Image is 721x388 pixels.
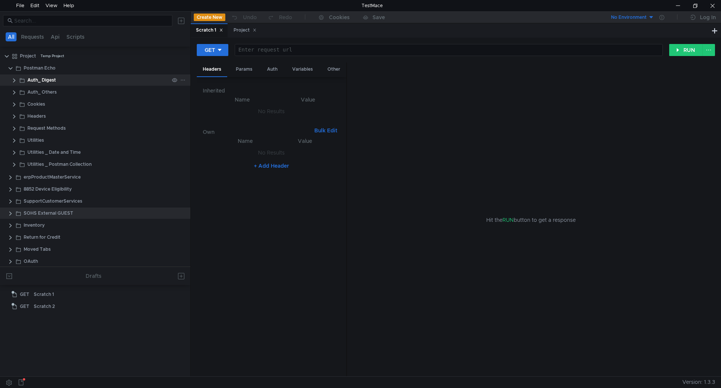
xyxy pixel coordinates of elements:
[27,159,92,170] div: Utilities _ Postman Collection
[14,17,168,25] input: Search...
[64,32,87,41] button: Scripts
[197,44,228,56] button: GET
[258,149,285,156] nz-embed-empty: No Results
[27,147,81,158] div: Utilities _ Date and Time
[203,86,340,95] h6: Inherited
[225,12,262,23] button: Undo
[700,13,716,22] div: Log In
[24,220,45,231] div: Inventory
[20,50,36,62] div: Project
[27,111,46,122] div: Headers
[48,32,62,41] button: Api
[321,62,346,76] div: Other
[502,217,514,223] span: RUN
[602,11,654,23] button: No Environment
[611,14,647,21] div: No Environment
[279,13,292,22] div: Redo
[258,108,285,115] nz-embed-empty: No Results
[215,136,276,145] th: Name
[27,74,56,86] div: Auth_ Digest
[27,86,57,98] div: Auth_ Others
[276,95,340,104] th: Value
[276,136,334,145] th: Value
[230,62,258,76] div: Params
[205,46,215,54] div: GET
[243,13,257,22] div: Undo
[329,13,350,22] div: Cookies
[262,12,297,23] button: Redo
[251,161,292,170] button: + Add Header
[34,289,54,300] div: Scratch 1
[234,26,256,34] div: Project
[669,44,703,56] button: RUN
[197,62,227,77] div: Headers
[24,256,38,267] div: OAuth
[286,62,319,76] div: Variables
[24,208,73,219] div: SOHS External GUEST
[196,26,223,34] div: Scratch 1
[34,301,55,312] div: Scratch 2
[19,32,46,41] button: Requests
[20,289,29,300] span: GET
[194,14,225,21] button: Create New
[682,377,715,388] span: Version: 1.3.3
[27,123,66,134] div: Request Methods
[24,244,51,255] div: Moved Tabs
[24,196,82,207] div: SupportCustomerServices
[27,99,45,110] div: Cookies
[261,62,284,76] div: Auth
[20,301,29,312] span: GET
[209,95,276,104] th: Name
[203,127,311,136] h6: Own
[6,32,17,41] button: All
[24,183,72,195] div: 8852 Device Eligibility
[373,15,385,20] div: Save
[27,135,44,146] div: Utilities
[311,126,340,135] button: Bulk Edit
[24,62,56,74] div: Postman Echo
[486,216,576,224] span: Hit the button to get a response
[24,171,81,183] div: erpProductMasterService
[41,50,64,62] div: Temp Project
[24,232,60,243] div: Return for Credit
[86,271,101,280] div: Drafts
